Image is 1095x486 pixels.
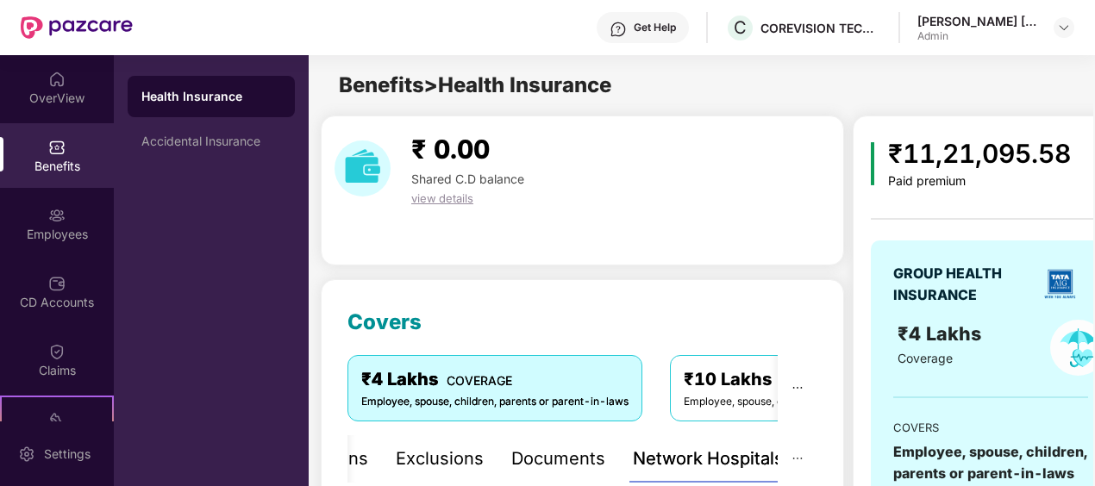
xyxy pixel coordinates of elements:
div: Exclusions [396,445,484,472]
span: COVERAGE [447,373,512,388]
div: Employee, spouse, children, parents or parent-in-laws [684,394,951,410]
span: view details [411,191,473,205]
span: ellipsis [792,452,804,464]
img: svg+xml;base64,PHN2ZyBpZD0iSG9tZSIgeG1sbnM9Imh0dHA6Ly93d3cudzMub3JnLzIwMDAvc3ZnIiB3aWR0aD0iMjAiIG... [48,71,66,88]
div: Employee, spouse, children, parents or parent-in-laws [361,394,629,410]
img: svg+xml;base64,PHN2ZyBpZD0iSGVscC0zMngzMiIgeG1sbnM9Imh0dHA6Ly93d3cudzMub3JnLzIwMDAvc3ZnIiB3aWR0aD... [610,21,627,38]
span: ellipsis [792,382,804,394]
img: svg+xml;base64,PHN2ZyBpZD0iQ2xhaW0iIHhtbG5zPSJodHRwOi8vd3d3LnczLm9yZy8yMDAwL3N2ZyIgd2lkdGg9IjIwIi... [48,343,66,360]
img: svg+xml;base64,PHN2ZyBpZD0iU2V0dGluZy0yMHgyMCIgeG1sbnM9Imh0dHA6Ly93d3cudzMub3JnLzIwMDAvc3ZnIiB3aW... [18,445,35,463]
img: svg+xml;base64,PHN2ZyB4bWxucz0iaHR0cDovL3d3dy53My5vcmcvMjAwMC9zdmciIHdpZHRoPSIyMSIgaGVpZ2h0PSIyMC... [48,411,66,428]
div: GROUP HEALTH INSURANCE [893,263,1033,306]
div: COREVISION TECHNOLOGY PRIVATE LIMITED [760,20,881,36]
div: COVERS [893,419,1088,436]
img: svg+xml;base64,PHN2ZyBpZD0iRW1wbG95ZWVzIiB4bWxucz0iaHR0cDovL3d3dy53My5vcmcvMjAwMC9zdmciIHdpZHRoPS... [48,207,66,224]
img: svg+xml;base64,PHN2ZyBpZD0iRHJvcGRvd24tMzJ4MzIiIHhtbG5zPSJodHRwOi8vd3d3LnczLm9yZy8yMDAwL3N2ZyIgd2... [1057,21,1071,34]
img: download [335,140,391,196]
div: [PERSON_NAME] [PERSON_NAME] Nirmal [917,13,1038,29]
div: ₹4 Lakhs [361,366,629,393]
div: ₹11,21,095.58 [888,134,1071,174]
div: Health Insurance [141,88,281,105]
div: Settings [39,445,96,463]
button: ellipsis [778,435,817,483]
img: svg+xml;base64,PHN2ZyBpZD0iQ0RfQWNjb3VudHMiIGRhdGEtbmFtZT0iQ0QgQWNjb3VudHMiIHhtbG5zPSJodHRwOi8vd3... [48,275,66,292]
button: ellipsis [778,355,817,421]
img: icon [871,142,875,185]
span: Covers [347,309,422,334]
img: New Pazcare Logo [21,16,133,39]
div: Get Help [634,21,676,34]
img: svg+xml;base64,PHN2ZyBpZD0iQmVuZWZpdHMiIHhtbG5zPSJodHRwOi8vd3d3LnczLm9yZy8yMDAwL3N2ZyIgd2lkdGg9Ij... [48,139,66,156]
div: Paid premium [888,174,1071,189]
div: Accidental Insurance [141,134,281,148]
span: Benefits > Health Insurance [339,72,611,97]
span: ₹4 Lakhs [898,322,986,345]
div: Documents [511,445,605,472]
div: Network Hospitals [633,445,784,472]
span: C [734,17,747,38]
span: ₹ 0.00 [411,134,490,165]
div: Employee, spouse, children, parents or parent-in-laws [893,441,1088,484]
div: Admin [917,29,1038,43]
span: Shared C.D balance [411,171,524,186]
span: Coverage [898,351,953,365]
div: ₹10 Lakhs [684,366,951,393]
img: insurerLogo [1038,262,1082,306]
